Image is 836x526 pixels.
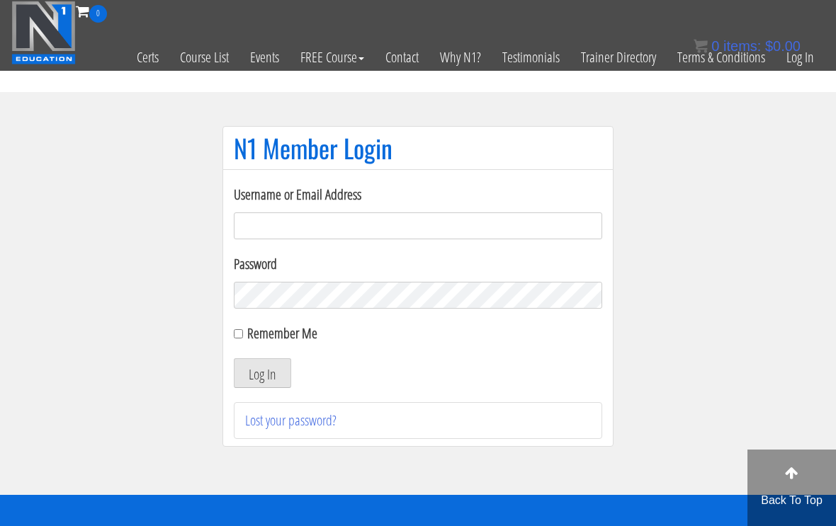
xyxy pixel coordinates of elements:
[711,38,719,54] span: 0
[375,23,429,92] a: Contact
[169,23,239,92] a: Course List
[765,38,773,54] span: $
[290,23,375,92] a: FREE Course
[694,39,708,53] img: icon11.png
[492,23,570,92] a: Testimonials
[723,38,761,54] span: items:
[667,23,776,92] a: Terms & Conditions
[765,38,801,54] bdi: 0.00
[776,23,825,92] a: Log In
[234,253,602,275] label: Password
[76,1,107,21] a: 0
[570,23,667,92] a: Trainer Directory
[247,324,317,343] label: Remember Me
[694,38,801,54] a: 0 items: $0.00
[234,134,602,162] h1: N1 Member Login
[126,23,169,92] a: Certs
[11,1,76,64] img: n1-education
[245,411,337,430] a: Lost your password?
[239,23,290,92] a: Events
[89,5,107,23] span: 0
[234,184,602,205] label: Username or Email Address
[429,23,492,92] a: Why N1?
[234,358,291,388] button: Log In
